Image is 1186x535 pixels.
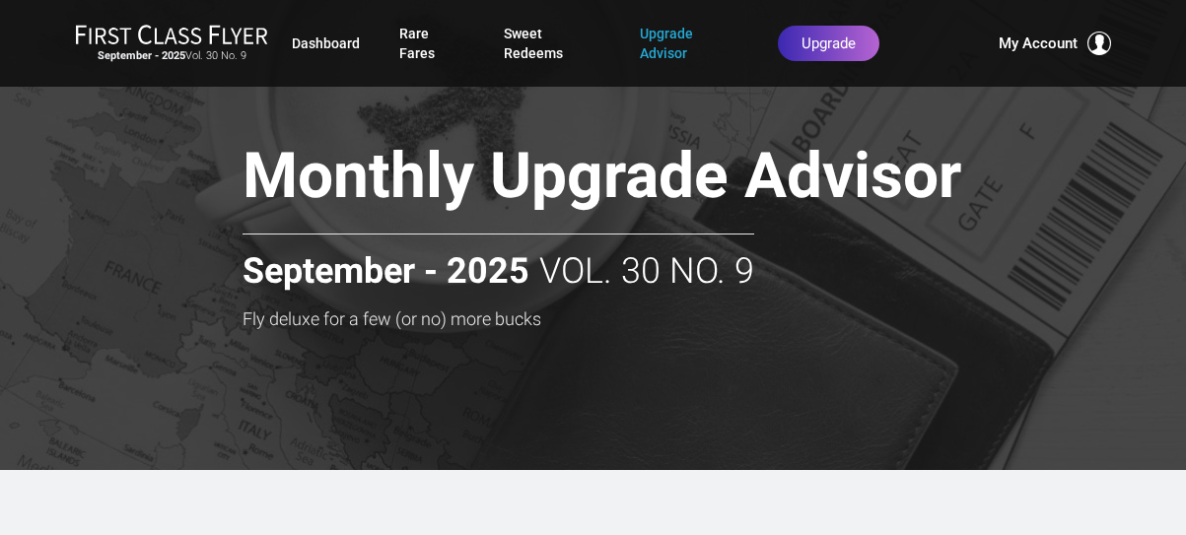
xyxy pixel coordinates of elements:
[75,24,268,63] a: First Class FlyerSeptember - 2025Vol. 30 No. 9
[999,32,1111,55] button: My Account
[243,142,1036,218] h1: Monthly Upgrade Advisor
[98,49,185,62] strong: September - 2025
[243,252,529,292] strong: September - 2025
[778,26,879,61] a: Upgrade
[640,16,738,71] a: Upgrade Advisor
[399,16,464,71] a: Rare Fares
[243,309,1036,329] h3: Fly deluxe for a few (or no) more bucks
[243,234,754,292] h2: Vol. 30 No. 9
[75,49,268,63] small: Vol. 30 No. 9
[292,26,360,61] a: Dashboard
[504,16,599,71] a: Sweet Redeems
[75,24,268,44] img: First Class Flyer
[999,32,1078,55] span: My Account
